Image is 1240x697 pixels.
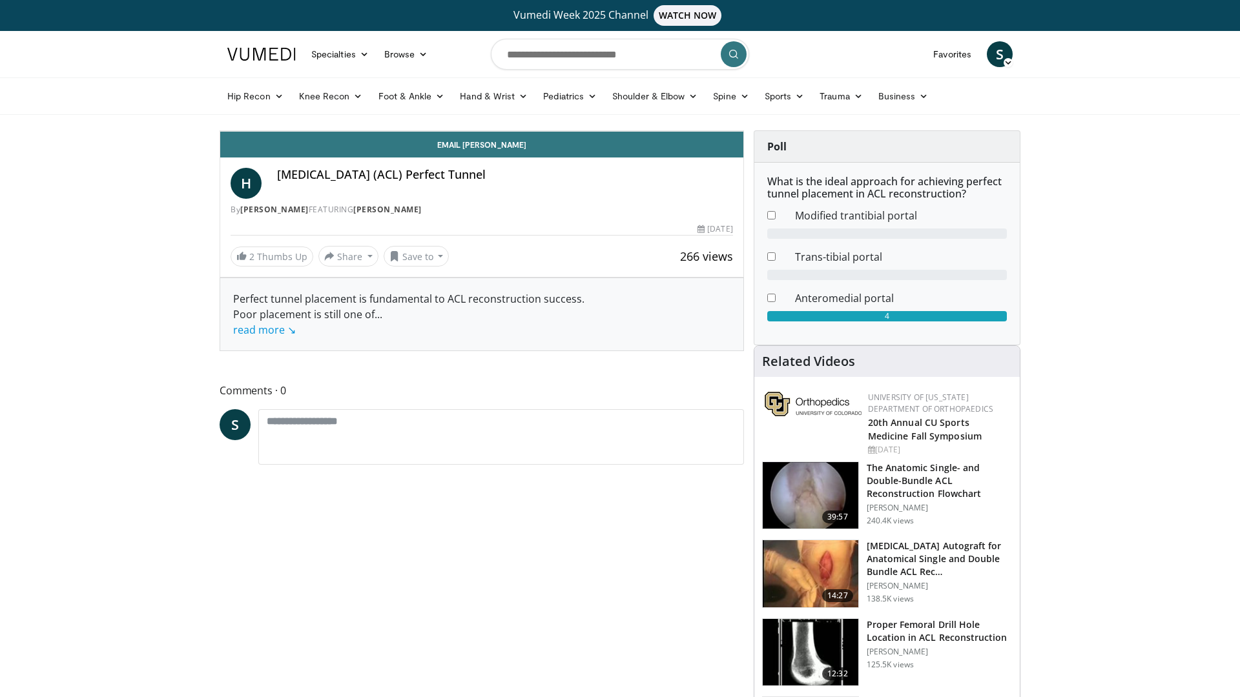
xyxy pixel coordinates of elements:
a: Vumedi Week 2025 ChannelWATCH NOW [229,5,1011,26]
a: Email [PERSON_NAME] [220,132,743,157]
a: Knee Recon [291,83,371,109]
span: Comments 0 [220,382,744,399]
a: Hand & Wrist [452,83,535,109]
a: Sports [757,83,812,109]
a: Pediatrics [535,83,604,109]
a: Browse [377,41,436,67]
a: H [231,168,262,199]
a: 2 Thumbs Up [231,247,313,267]
a: 12:32 Proper Femoral Drill Hole Location in ACL Reconstruction [PERSON_NAME] 125.5K views [762,618,1012,687]
h3: Proper Femoral Drill Hole Location in ACL Reconstruction [867,618,1012,644]
a: Spine [705,83,756,109]
div: Perfect tunnel placement is fundamental to ACL reconstruction success. Poor placement is still on... [233,291,730,338]
a: Specialties [304,41,377,67]
a: read more ↘ [233,323,296,337]
a: S [987,41,1013,67]
strong: Poll [767,139,787,154]
input: Search topics, interventions [491,39,749,70]
a: Hip Recon [220,83,291,109]
img: VuMedi Logo [227,48,296,61]
h6: What is the ideal approach for achieving perfect tunnel placement in ACL reconstruction? [767,176,1007,200]
a: [PERSON_NAME] [353,204,422,215]
div: 4 [767,311,1007,321]
a: Favorites [925,41,979,67]
img: Title_01_100001165_3.jpg.150x105_q85_crop-smart_upscale.jpg [763,619,858,686]
a: 14:27 [MEDICAL_DATA] Autograft for Anatomical Single and Double Bundle ACL Rec… [PERSON_NAME] 138... [762,540,1012,608]
h4: Related Videos [762,354,855,369]
a: Business [871,83,936,109]
video-js: Video Player [220,131,743,132]
span: 2 [249,250,254,263]
span: 39:57 [822,510,853,523]
span: WATCH NOW [654,5,722,26]
a: 20th Annual CU Sports Medicine Fall Symposium [868,416,982,442]
dd: Modified trantibial portal [785,208,1017,223]
span: 266 views [680,248,733,264]
div: [DATE] [697,223,732,235]
p: [PERSON_NAME] [867,647,1012,657]
span: 14:27 [822,589,853,602]
a: Shoulder & Elbow [604,83,705,109]
img: 355603a8-37da-49b6-856f-e00d7e9307d3.png.150x105_q85_autocrop_double_scale_upscale_version-0.2.png [765,392,862,416]
a: [PERSON_NAME] [240,204,309,215]
img: 281064_0003_1.png.150x105_q85_crop-smart_upscale.jpg [763,540,858,607]
div: [DATE] [868,444,1009,456]
p: 125.5K views [867,660,914,670]
a: 39:57 The Anatomic Single- and Double-Bundle ACL Reconstruction Flowchart [PERSON_NAME] 240.4K views [762,461,1012,530]
p: 240.4K views [867,516,914,526]
span: 12:32 [822,667,853,680]
h3: [MEDICAL_DATA] Autograft for Anatomical Single and Double Bundle ACL Rec… [867,540,1012,578]
a: Trauma [812,83,871,109]
p: [PERSON_NAME] [867,503,1012,513]
dd: Trans-tibial portal [785,249,1017,265]
a: University of [US_STATE] Department of Orthopaedics [868,392,993,414]
h4: [MEDICAL_DATA] (ACL) Perfect Tunnel [277,168,733,182]
a: S [220,409,251,440]
p: [PERSON_NAME] [867,581,1012,591]
a: Foot & Ankle [371,83,453,109]
dd: Anteromedial portal [785,290,1017,306]
img: Fu_0_3.png.150x105_q85_crop-smart_upscale.jpg [763,462,858,529]
button: Save to [384,246,449,267]
h3: The Anatomic Single- and Double-Bundle ACL Reconstruction Flowchart [867,461,1012,500]
p: 138.5K views [867,594,914,604]
button: Share [318,246,378,267]
div: By FEATURING [231,204,733,216]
